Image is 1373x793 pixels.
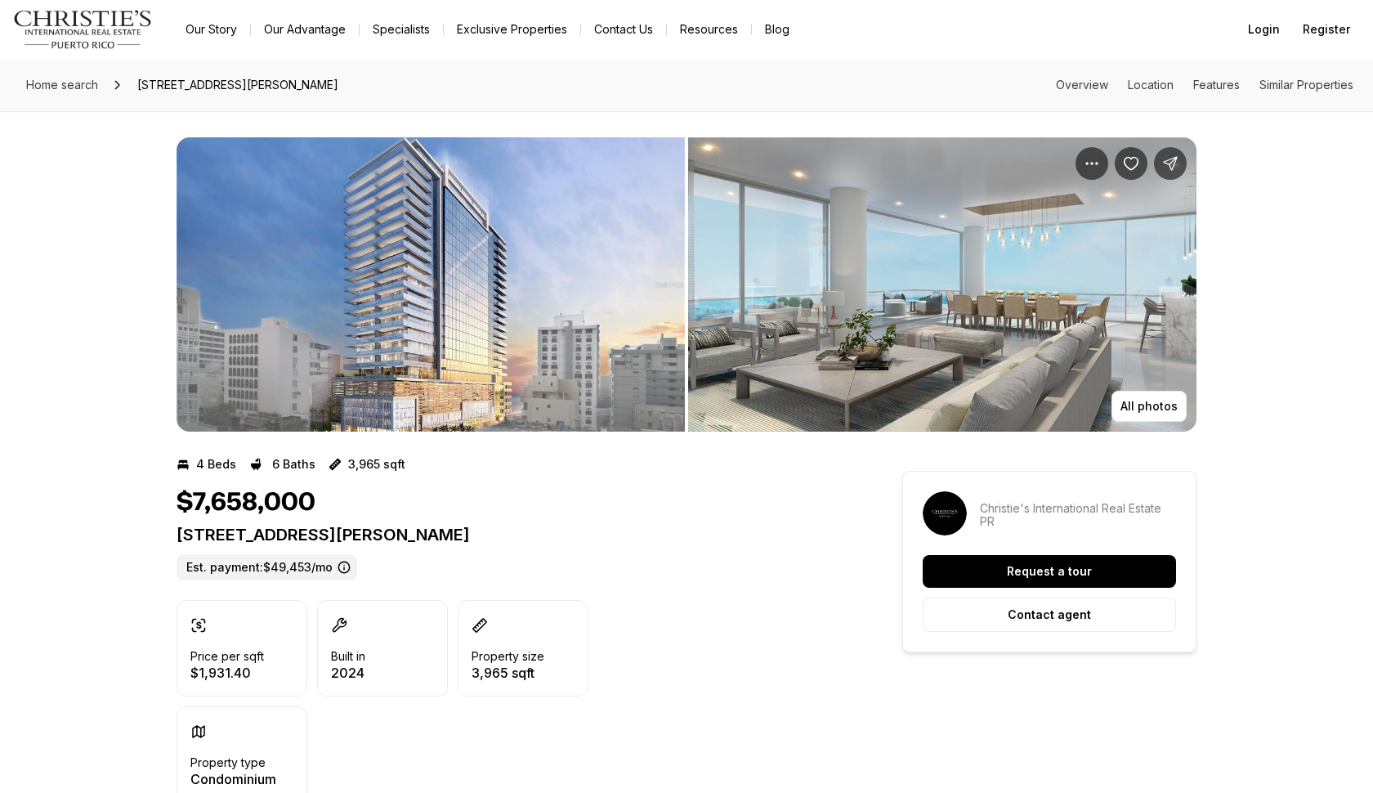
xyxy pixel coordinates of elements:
[1056,78,1353,92] nav: Page section menu
[1056,78,1108,92] a: Skip to: Overview
[472,650,544,663] p: Property size
[177,137,685,432] button: View image gallery
[172,18,250,41] a: Our Story
[348,458,405,471] p: 3,965 sqft
[1238,13,1290,46] button: Login
[472,666,544,679] p: 3,965 sqft
[177,487,315,518] h1: $7,658,000
[688,137,1196,432] li: 2 of 4
[1128,78,1174,92] a: Skip to: Location
[923,598,1176,632] button: Contact agent
[581,18,666,41] button: Contact Us
[331,666,365,679] p: 2024
[20,72,105,98] a: Home search
[1154,147,1187,180] button: Share Property: 1149 ASHFORD AVENUE #1502
[1303,23,1350,36] span: Register
[190,773,276,786] p: Condominium
[331,650,365,663] p: Built in
[923,555,1176,588] button: Request a tour
[26,78,98,92] span: Home search
[752,18,803,41] a: Blog
[688,137,1196,432] button: View image gallery
[13,10,153,49] img: logo
[1115,147,1147,180] button: Save Property: 1149 ASHFORD AVENUE #1502
[177,554,357,580] label: Est. payment: $49,453/mo
[177,137,685,432] li: 1 of 4
[177,525,843,544] p: [STREET_ADDRESS][PERSON_NAME]
[1120,400,1178,413] p: All photos
[190,756,266,769] p: Property type
[272,458,315,471] p: 6 Baths
[1008,608,1091,621] p: Contact agent
[190,650,264,663] p: Price per sqft
[360,18,443,41] a: Specialists
[1193,78,1240,92] a: Skip to: Features
[1007,565,1092,578] p: Request a tour
[249,451,315,477] button: 6 Baths
[1111,391,1187,422] button: All photos
[177,137,1196,432] div: Listing Photos
[190,666,264,679] p: $1,931.40
[667,18,751,41] a: Resources
[444,18,580,41] a: Exclusive Properties
[131,72,345,98] span: [STREET_ADDRESS][PERSON_NAME]
[1076,147,1108,180] button: Property options
[196,458,236,471] p: 4 Beds
[1293,13,1360,46] button: Register
[251,18,359,41] a: Our Advantage
[1259,78,1353,92] a: Skip to: Similar Properties
[1248,23,1280,36] span: Login
[980,502,1176,528] p: Christie's International Real Estate PR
